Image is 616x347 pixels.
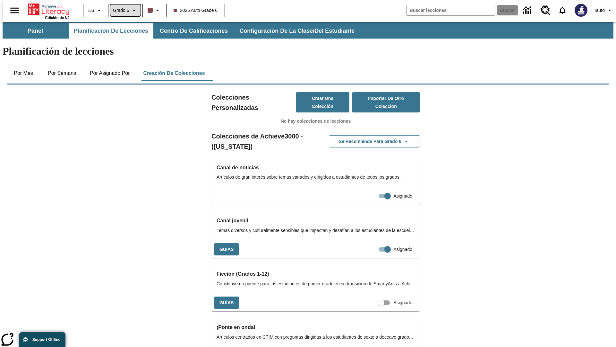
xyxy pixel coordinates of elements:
[217,270,415,279] h3: Ficción (Grados 1-12)
[214,297,239,309] button: Guías
[554,2,571,19] a: Notificaciones
[113,7,129,14] span: Grado 6
[155,23,233,39] button: Centro de calificaciones
[28,27,43,35] span: Panel
[145,4,164,16] button: El color de la clase es café oscuro. Cambiar el color de la clase.
[19,332,65,347] button: Support Offline
[394,299,412,306] span: Asignado
[537,2,554,19] a: Centro de recursos, Se abrirá en una pestaña nueva.
[3,45,613,57] h1: Planificación de lecciones
[217,280,415,287] span: Constituye un puente para los estudiantes de primer grado en su transición de SmartyAnts a Achiev...
[45,16,70,20] span: Edición de NJ
[575,4,587,17] img: Avatar
[519,2,537,19] a: Centro de información
[217,174,415,181] span: Artículos de gran interés sobre temas variados y dirigidos a estudiantes de todos los grados.
[3,22,613,39] div: Subbarra de navegación
[3,23,360,39] div: Subbarra de navegación
[138,66,210,81] button: Creación de colecciones
[211,131,316,152] h2: Colecciones de Achieve3000 - ([US_STATE])
[217,227,415,234] span: Temas diversos y culturalmente sensibles que impactan y desafían a los estudiantes de la escuela ...
[43,66,81,81] button: Por semana
[110,4,141,16] button: Grado: Grado 6, Elige un grado
[406,5,495,15] input: Buscar campo
[85,66,135,81] button: Por asignado por
[296,92,350,112] button: Crear una colección
[217,163,415,172] h3: Canal de noticias
[211,118,420,125] p: No hay colecciones de lecciones
[69,23,153,39] button: Planificación de lecciones
[234,23,360,39] button: Configuración de la clase/del estudiante
[74,27,148,35] span: Planificación de lecciones
[3,23,67,39] button: Panel
[352,92,420,112] button: Importar de otro Colección
[591,4,616,16] button: Perfil/Configuración
[217,334,415,341] span: Artículos centrados en CTIM con preguntas dirigidas a los estudiantes de sexto a doceavo grado, q...
[239,27,355,35] span: Configuración de la clase/del estudiante
[32,337,60,342] span: Support Offline
[28,3,70,16] a: Portada
[394,193,412,200] span: Asignado
[5,1,24,20] button: Abrir el menú lateral
[394,246,412,253] span: Asignado
[217,323,415,332] h3: ¡Ponte en onda!
[174,7,218,14] span: 2025 Auto Grade 6
[7,66,39,81] button: Por mes
[329,135,420,148] button: Se recomienda para Grado 6
[28,2,70,20] div: Portada
[85,4,106,16] button: Lenguaje: ES, Selecciona un idioma
[160,27,228,35] span: Centro de calificaciones
[571,2,591,19] button: Escoja un nuevo avatar
[594,7,605,14] span: Tauto
[88,7,94,14] span: ES
[211,92,296,113] h2: Colecciones Personalizadas
[217,216,415,225] h3: Canal juvenil
[214,243,239,256] button: Guías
